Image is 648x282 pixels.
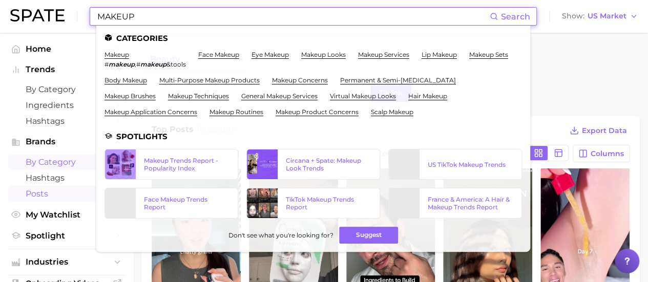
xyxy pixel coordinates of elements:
[339,227,398,244] button: Suggest
[501,12,530,21] span: Search
[26,84,108,94] span: by Category
[104,60,186,68] div: ,
[8,170,125,186] a: Hashtags
[422,51,457,58] a: lip makeup
[26,257,108,267] span: Industries
[8,154,125,170] a: by Category
[246,188,380,219] a: TikTok Makeup Trends Report
[104,51,129,58] a: makeup
[26,65,108,74] span: Trends
[26,173,108,183] span: Hashtags
[246,149,380,180] a: Circana + Spate: Makeup Look Trends
[428,161,513,168] div: US TikTok Makeup Trends
[8,186,125,202] a: Posts
[358,51,409,58] a: makeup services
[388,188,522,219] a: France & America: A Hair & Makeup Trends Report
[109,60,135,68] em: makeup
[26,231,108,241] span: Spotlight
[96,8,490,25] input: Search here for a brand, industry, or ingredient
[559,10,640,23] button: ShowUS Market
[573,145,630,162] button: Columns
[8,113,125,129] a: Hashtags
[26,189,108,199] span: Posts
[8,97,125,113] a: Ingredients
[168,92,229,100] a: makeup techniques
[26,157,108,167] span: by Category
[408,92,447,100] a: hair makeup
[140,60,166,68] em: makeup
[104,76,147,84] a: body makeup
[272,76,328,84] a: makeup concerns
[301,51,346,58] a: makeup looks
[252,51,289,58] a: eye makeup
[144,196,229,211] div: Face Makeup Trends Report
[166,60,186,68] span: &tools
[330,92,396,100] a: virtual makeup looks
[144,157,229,172] div: Makeup Trends Report - Popularity Index
[159,76,260,84] a: multi-purpose makeup products
[104,108,197,116] a: makeup application concerns
[104,34,522,42] li: Categories
[210,108,263,116] a: makeup routines
[286,157,371,172] div: Circana + Spate: Makeup Look Trends
[198,51,239,58] a: face makeup
[26,44,108,54] span: Home
[588,13,626,19] span: US Market
[8,62,125,77] button: Trends
[26,116,108,126] span: Hashtags
[562,13,584,19] span: Show
[8,207,125,223] a: My Watchlist
[26,210,108,220] span: My Watchlist
[104,188,238,219] a: Face Makeup Trends Report
[104,132,522,141] li: Spotlights
[104,92,156,100] a: makeup brushes
[8,134,125,149] button: Brands
[286,196,371,211] div: TikTok Makeup Trends Report
[276,108,359,116] a: makeup product concerns
[104,149,238,180] a: Makeup Trends Report - Popularity Index
[428,196,513,211] div: France & America: A Hair & Makeup Trends Report
[340,76,456,84] a: permanent & semi-[MEDICAL_DATA]
[136,60,140,68] span: #
[582,126,627,135] span: Export Data
[26,100,108,110] span: Ingredients
[10,9,65,21] img: SPATE
[567,123,630,138] button: Export Data
[388,149,522,180] a: US TikTok Makeup Trends
[469,51,508,58] a: makeup sets
[26,137,108,146] span: Brands
[8,81,125,97] a: by Category
[591,149,624,158] span: Columns
[8,254,125,270] button: Industries
[228,231,333,239] span: Don't see what you're looking for?
[241,92,318,100] a: general makeup services
[8,228,125,244] a: Spotlight
[8,41,125,57] a: Home
[371,108,413,116] a: scalp makeup
[104,60,109,68] span: #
